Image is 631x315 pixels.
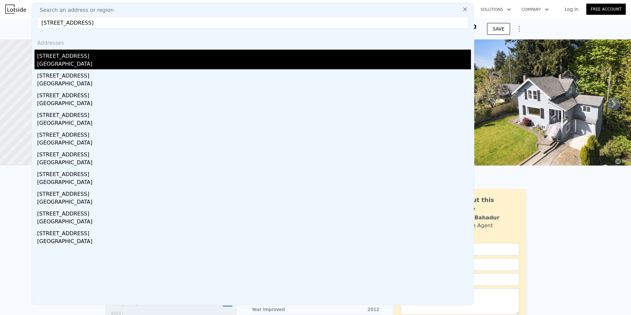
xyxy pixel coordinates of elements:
[446,195,519,214] div: Ask about this property
[37,148,471,159] div: [STREET_ADDRESS]
[37,188,471,198] div: [STREET_ADDRESS]
[446,214,500,222] div: Siddhant Bahadur
[5,5,26,14] img: Lotside
[37,178,471,188] div: [GEOGRAPHIC_DATA]
[37,69,471,80] div: [STREET_ADDRESS]
[37,60,471,69] div: [GEOGRAPHIC_DATA]
[315,306,379,313] div: 2012
[37,198,471,207] div: [GEOGRAPHIC_DATA]
[37,168,471,178] div: [STREET_ADDRESS]
[557,6,586,12] a: Log In
[37,17,468,29] input: Enter an address, city, region, neighborhood or zip code
[516,4,554,15] button: Company
[37,80,471,89] div: [GEOGRAPHIC_DATA]
[586,4,626,15] a: Free Account
[37,109,471,119] div: [STREET_ADDRESS]
[37,119,471,128] div: [GEOGRAPHIC_DATA]
[37,50,471,60] div: [STREET_ADDRESS]
[37,139,471,148] div: [GEOGRAPHIC_DATA]
[252,306,315,313] div: Year Improved
[37,207,471,218] div: [STREET_ADDRESS]
[37,218,471,227] div: [GEOGRAPHIC_DATA]
[37,128,471,139] div: [STREET_ADDRESS]
[37,100,471,109] div: [GEOGRAPHIC_DATA]
[37,237,471,247] div: [GEOGRAPHIC_DATA]
[475,4,516,15] button: Solutions
[37,159,471,168] div: [GEOGRAPHIC_DATA]
[513,22,526,35] button: Show Options
[35,6,114,14] span: Search an address or region
[487,23,510,35] button: SAVE
[37,89,471,100] div: [STREET_ADDRESS]
[35,34,471,50] div: Addresses
[37,227,471,237] div: [STREET_ADDRESS]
